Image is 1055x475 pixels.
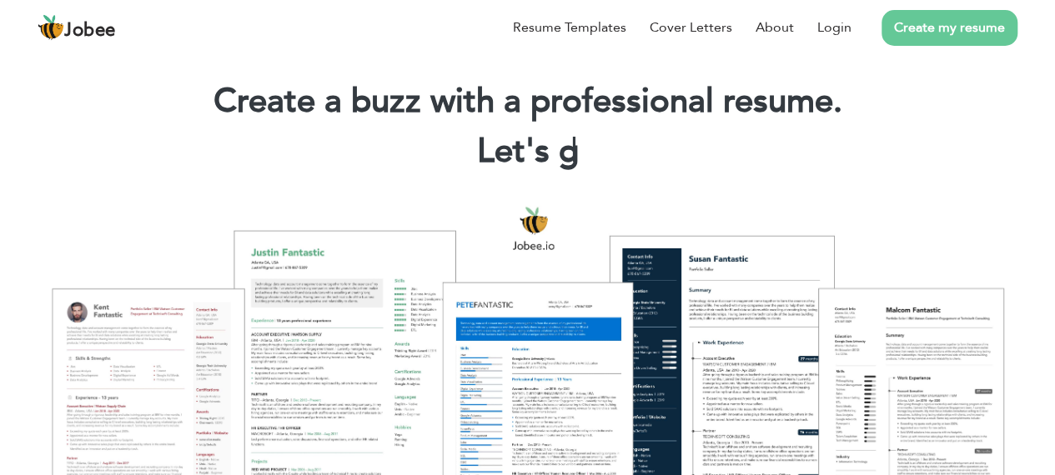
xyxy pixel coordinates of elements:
h1: Create a buzz with a professional resume. [25,80,1030,123]
h2: Let's [25,130,1030,173]
a: Login [817,17,852,37]
span: g [559,128,579,174]
a: About [756,17,794,37]
span: | [570,128,578,174]
img: jobee.io [38,14,64,41]
a: Cover Letters [650,17,732,37]
span: Jobee [64,22,116,40]
a: Create my resume [882,10,1017,46]
a: Jobee [38,14,116,41]
a: Resume Templates [513,17,626,37]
